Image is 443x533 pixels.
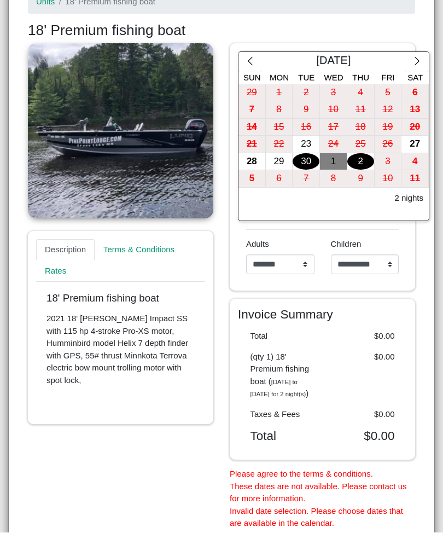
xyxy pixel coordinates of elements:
[375,136,401,153] div: 26
[238,119,265,136] div: 14
[238,102,266,119] button: 7
[250,379,306,398] i: [DATE] to [DATE] for 2 night(s)
[293,171,320,188] button: 7
[28,22,415,40] h3: 18' Premium fishing boat
[293,119,319,136] div: 16
[375,102,402,119] button: 12
[323,351,403,401] div: $0.00
[401,119,429,137] button: 20
[394,194,423,204] h6: 2 nights
[230,481,415,506] li: These dates are not available. Please contact us for more information.
[401,102,429,119] button: 13
[293,136,319,153] div: 23
[293,85,320,102] button: 2
[401,136,428,153] div: 27
[401,102,428,119] div: 13
[238,85,266,102] button: 29
[266,102,293,119] button: 8
[270,73,289,83] span: Mon
[238,119,266,137] button: 14
[238,171,265,188] div: 5
[238,102,265,119] div: 7
[347,119,374,136] div: 18
[293,102,319,119] div: 9
[401,119,428,136] div: 20
[266,119,293,137] button: 15
[95,240,183,262] a: Terms & Conditions
[293,85,319,102] div: 2
[293,154,320,171] button: 30
[46,293,195,305] p: 18' Premium fishing boat
[320,119,347,136] div: 17
[347,102,374,119] div: 11
[238,85,265,102] div: 29
[238,136,266,154] button: 21
[401,85,428,102] div: 6
[298,73,314,83] span: Tue
[36,260,75,282] a: Rates
[243,73,261,83] span: Sun
[347,154,374,171] div: 2
[293,171,319,188] div: 7
[246,240,269,249] span: Adults
[320,154,347,171] button: 1
[401,85,429,102] button: 6
[245,56,255,67] svg: chevron left
[405,53,429,72] button: chevron right
[293,102,320,119] button: 9
[230,468,415,481] li: Please agree to the terms & conditions.
[401,154,428,171] div: 4
[230,506,415,530] li: Invalid date selection. Please choose dates that are available in the calendar.
[242,409,323,421] div: Taxes & Fees
[266,85,293,102] button: 1
[375,119,401,136] div: 19
[347,171,375,188] button: 9
[352,73,369,83] span: Thu
[375,136,402,154] button: 26
[293,136,320,154] button: 23
[323,429,403,444] div: $0.00
[262,53,405,72] div: [DATE]
[323,409,403,421] div: $0.00
[320,119,347,137] button: 17
[266,171,293,188] button: 6
[242,331,323,343] div: Total
[375,85,402,102] button: 5
[381,73,394,83] span: Fri
[238,136,265,153] div: 21
[266,119,293,136] div: 15
[266,136,293,154] button: 22
[238,154,265,171] div: 28
[347,85,375,102] button: 4
[320,171,347,188] button: 8
[320,136,347,153] div: 24
[331,240,362,249] span: Children
[238,154,266,171] button: 28
[347,136,374,153] div: 25
[238,171,266,188] button: 5
[242,429,323,444] div: Total
[238,308,407,322] h4: Invoice Summary
[324,73,343,83] span: Wed
[375,119,402,137] button: 19
[46,313,195,387] p: 2021 18' [PERSON_NAME] Impact SS with 115 hp 4-stroke Pro-XS motor, Humminbird model Helix 7 dept...
[375,154,401,171] div: 3
[347,119,375,137] button: 18
[266,154,293,171] button: 29
[401,171,428,188] div: 11
[347,85,374,102] div: 4
[375,171,402,188] button: 10
[320,102,347,119] button: 10
[320,85,347,102] button: 3
[347,102,375,119] button: 11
